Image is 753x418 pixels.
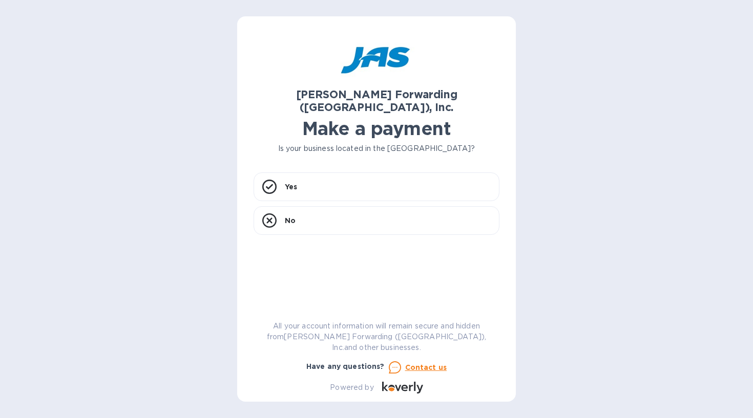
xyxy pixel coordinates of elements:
[405,363,447,371] u: Contact us
[254,321,499,353] p: All your account information will remain secure and hidden from [PERSON_NAME] Forwarding ([GEOGRA...
[330,382,373,393] p: Powered by
[285,182,297,192] p: Yes
[306,362,385,370] b: Have any questions?
[254,143,499,154] p: Is your business located in the [GEOGRAPHIC_DATA]?
[285,215,296,226] p: No
[296,88,457,114] b: [PERSON_NAME] Forwarding ([GEOGRAPHIC_DATA]), Inc.
[254,118,499,139] h1: Make a payment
